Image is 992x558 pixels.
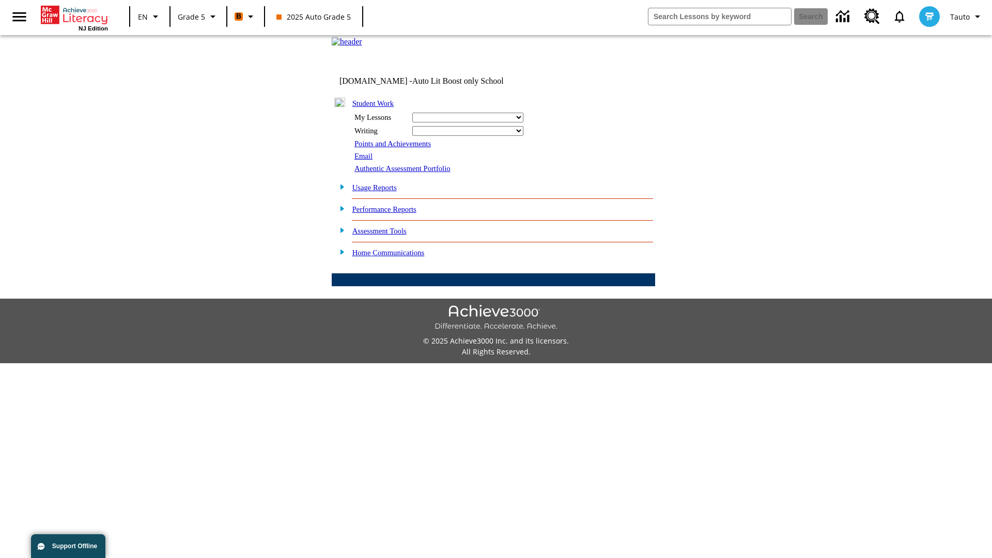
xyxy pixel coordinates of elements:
nobr: Auto Lit Boost only School [412,76,504,85]
div: My Lessons [354,113,406,122]
a: Assessment Tools [352,227,407,235]
a: Home Communications [352,249,425,257]
a: Email [354,152,373,160]
img: plus.gif [334,182,345,191]
span: Grade 5 [178,11,205,22]
td: [DOMAIN_NAME] - [339,76,530,86]
div: Home [41,4,108,32]
a: Performance Reports [352,205,416,213]
span: NJ Edition [79,25,108,32]
a: Authentic Assessment Portfolio [354,164,451,173]
span: EN [138,11,148,22]
a: Points and Achievements [354,139,431,148]
img: plus.gif [334,225,345,235]
button: Open side menu [4,2,35,32]
a: Student Work [352,99,394,107]
span: Support Offline [52,542,97,550]
button: Select a new avatar [913,3,946,30]
button: Support Offline [31,534,105,558]
span: 2025 Auto Grade 5 [276,11,351,22]
a: Data Center [830,3,858,31]
a: Resource Center, Will open in new tab [858,3,886,30]
img: plus.gif [334,204,345,213]
img: minus.gif [334,98,345,107]
button: Language: EN, Select a language [133,7,166,26]
a: Usage Reports [352,183,397,192]
img: avatar image [919,6,940,27]
button: Grade: Grade 5, Select a grade [174,7,223,26]
img: plus.gif [334,247,345,256]
img: Achieve3000 Differentiate Accelerate Achieve [435,305,557,331]
input: search field [648,8,791,25]
button: Profile/Settings [946,7,988,26]
span: Tauto [950,11,970,22]
a: Notifications [886,3,913,30]
img: header [332,37,362,47]
button: Boost Class color is orange. Change class color [230,7,261,26]
span: B [236,10,241,23]
div: Writing [354,127,406,135]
